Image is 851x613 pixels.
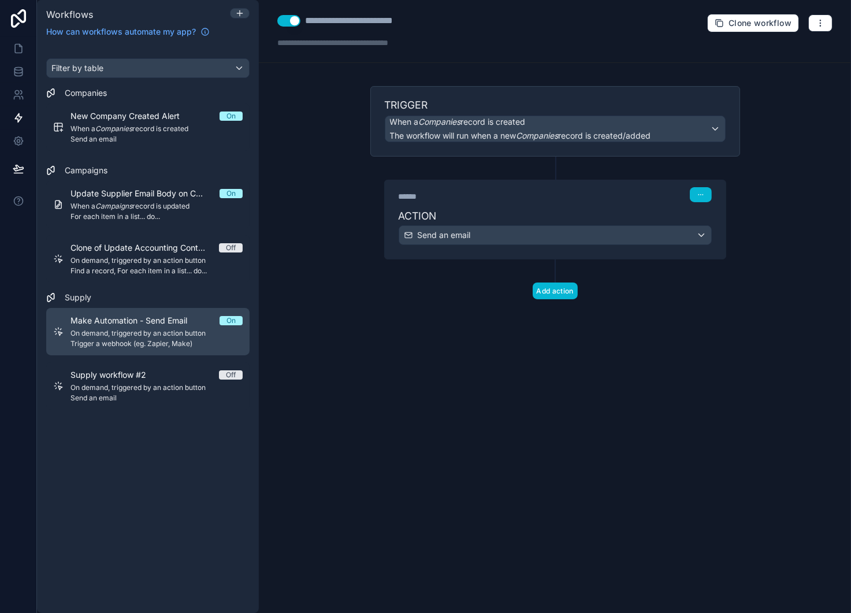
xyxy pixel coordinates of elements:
[418,229,471,241] span: Send an email
[46,26,196,38] span: How can workflows automate my app?
[390,131,651,140] span: The workflow will run when a new record is created/added
[399,225,712,245] button: Send an email
[385,116,726,142] button: When aCompaniesrecord is createdThe workflow will run when a newCompaniesrecord is created/added
[399,211,712,221] label: Action
[390,116,526,128] span: When a record is created
[729,18,791,28] span: Clone workflow
[533,283,578,299] button: Add action
[516,131,559,140] em: Companies
[707,14,799,32] button: Clone workflow
[42,26,214,38] a: How can workflows automate my app?
[385,101,726,110] label: Trigger
[46,9,93,20] span: Workflows
[419,117,461,127] em: Companies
